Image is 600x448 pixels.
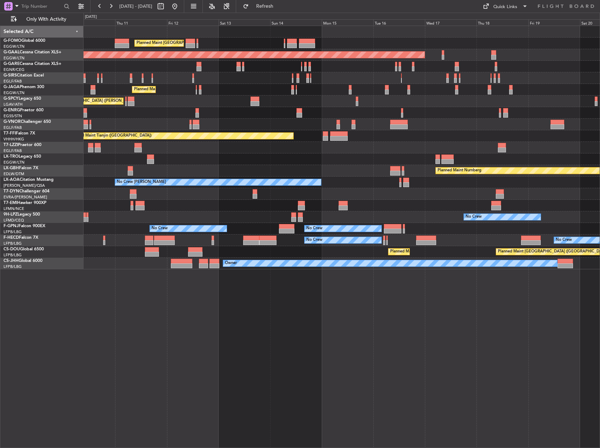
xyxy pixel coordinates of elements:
[4,183,45,188] a: [PERSON_NAME]/QSA
[4,178,20,182] span: LX-AOA
[117,177,166,187] div: No Crew [PERSON_NAME]
[8,14,76,25] button: Only With Activity
[4,113,22,119] a: EGSS/STN
[4,259,19,263] span: CS-JHH
[115,19,167,26] div: Thu 11
[4,247,20,251] span: CS-DOU
[136,38,247,48] div: Planned Maint [GEOGRAPHIC_DATA] ([GEOGRAPHIC_DATA])
[438,165,481,176] div: Planned Maint Nurnberg
[4,55,25,61] a: EGGW/LTN
[4,252,22,258] a: LFPB/LBG
[167,19,219,26] div: Fri 12
[4,236,19,240] span: F-HECD
[4,108,20,112] span: G-ENRG
[134,84,245,95] div: Planned Maint [GEOGRAPHIC_DATA] ([GEOGRAPHIC_DATA])
[4,67,25,72] a: EGNR/CEG
[4,73,17,78] span: G-SIRS
[152,223,168,234] div: No Crew
[4,218,24,223] a: LFMD/CEQ
[4,85,44,89] a: G-JAGAPhenom 300
[4,154,19,159] span: LX-TRO
[4,102,22,107] a: LGAV/ATH
[4,73,44,78] a: G-SIRSCitation Excel
[4,62,20,66] span: G-GARE
[4,212,40,217] a: 9H-LPZLegacy 500
[4,120,21,124] span: G-VNOR
[4,206,24,211] a: LFMN/NCE
[425,19,476,26] div: Wed 17
[4,166,19,170] span: LX-GBH
[64,19,115,26] div: Wed 10
[4,50,61,54] a: G-GAALCessna Citation XLS+
[4,201,46,205] a: T7-EMIHawker 900XP
[4,90,25,95] a: EGGW/LTN
[4,171,24,177] a: EDLW/DTM
[4,97,19,101] span: G-SPCY
[4,97,41,101] a: G-SPCYLegacy 650
[4,137,24,142] a: VHHH/HKG
[31,96,145,106] div: Unplanned Maint [GEOGRAPHIC_DATA] ([PERSON_NAME] Intl)
[476,19,528,26] div: Thu 18
[4,247,44,251] a: CS-DOUGlobal 6500
[373,19,425,26] div: Tue 16
[4,131,35,136] a: T7-FFIFalcon 7X
[85,14,97,20] div: [DATE]
[4,79,22,84] a: EGLF/FAB
[4,259,42,263] a: CS-JHHGlobal 6000
[4,189,19,193] span: T7-DYN
[4,224,19,228] span: F-GPNJ
[4,241,22,246] a: LFPB/LBG
[466,212,482,222] div: No Crew
[4,229,22,235] a: LFPB/LBG
[18,17,74,22] span: Only With Activity
[306,235,322,245] div: No Crew
[4,166,38,170] a: LX-GBHFalcon 7X
[225,258,237,269] div: Owner
[4,195,47,200] a: EVRA/[PERSON_NAME]
[4,212,18,217] span: 9H-LPZ
[4,178,54,182] a: LX-AOACitation Mustang
[4,189,49,193] a: T7-DYNChallenger 604
[4,201,17,205] span: T7-EMI
[4,120,51,124] a: G-VNORChallenger 650
[119,3,152,9] span: [DATE] - [DATE]
[306,223,322,234] div: No Crew
[322,19,373,26] div: Mon 15
[390,246,501,257] div: Planned Maint [GEOGRAPHIC_DATA] ([GEOGRAPHIC_DATA])
[4,160,25,165] a: EGGW/LTN
[4,224,45,228] a: F-GPNJFalcon 900EX
[4,44,25,49] a: EGGW/LTN
[219,19,270,26] div: Sat 13
[21,1,62,12] input: Trip Number
[4,236,38,240] a: F-HECDFalcon 7X
[4,148,22,153] a: EGLF/FAB
[4,264,22,269] a: LFPB/LBG
[70,131,152,141] div: Planned Maint Tianjin ([GEOGRAPHIC_DATA])
[4,143,18,147] span: T7-LZZI
[250,4,280,9] span: Refresh
[270,19,322,26] div: Sun 14
[4,154,41,159] a: LX-TROLegacy 650
[528,19,580,26] div: Fri 19
[4,131,16,136] span: T7-FFI
[4,62,61,66] a: G-GARECessna Citation XLS+
[4,125,22,130] a: EGLF/FAB
[4,50,20,54] span: G-GAAL
[4,85,20,89] span: G-JAGA
[4,108,44,112] a: G-ENRGPraetor 600
[4,39,45,43] a: G-FOMOGlobal 6000
[4,39,21,43] span: G-FOMO
[4,143,41,147] a: T7-LZZIPraetor 600
[240,1,282,12] button: Refresh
